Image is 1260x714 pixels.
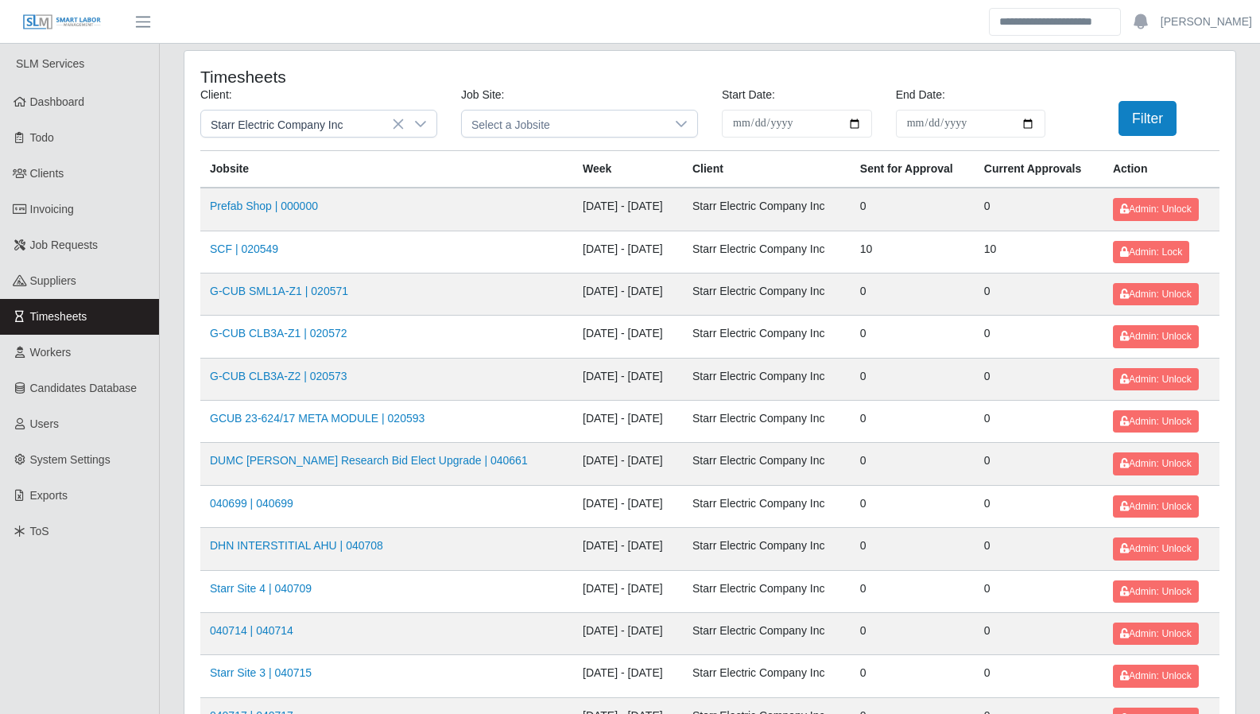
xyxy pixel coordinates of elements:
[210,454,528,467] a: DUMC [PERSON_NAME] Research Bid Elect Upgrade | 040661
[210,497,293,510] a: 040699 | 040699
[975,570,1103,612] td: 0
[1120,670,1192,681] span: Admin: Unlock
[201,111,405,137] span: Starr Electric Company Inc
[851,188,975,231] td: 0
[30,274,76,287] span: Suppliers
[1120,416,1192,427] span: Admin: Unlock
[975,316,1103,358] td: 0
[975,231,1103,273] td: 10
[1113,537,1199,560] button: Admin: Unlock
[1161,14,1252,30] a: [PERSON_NAME]
[683,358,851,400] td: Starr Electric Company Inc
[975,443,1103,485] td: 0
[683,316,851,358] td: Starr Electric Company Inc
[573,188,683,231] td: [DATE] - [DATE]
[16,57,84,70] span: SLM Services
[851,443,975,485] td: 0
[1120,628,1192,639] span: Admin: Unlock
[573,273,683,315] td: [DATE] - [DATE]
[975,151,1103,188] th: Current Approvals
[210,327,347,340] a: G-CUB CLB3A-Z1 | 020572
[30,310,87,323] span: Timesheets
[1113,495,1199,518] button: Admin: Unlock
[22,14,102,31] img: SLM Logo
[210,666,312,679] a: Starr Site 3 | 040715
[30,95,85,108] span: Dashboard
[1120,458,1192,469] span: Admin: Unlock
[683,485,851,527] td: Starr Electric Company Inc
[573,528,683,570] td: [DATE] - [DATE]
[1113,283,1199,305] button: Admin: Unlock
[573,401,683,443] td: [DATE] - [DATE]
[573,570,683,612] td: [DATE] - [DATE]
[573,612,683,654] td: [DATE] - [DATE]
[851,316,975,358] td: 0
[683,443,851,485] td: Starr Electric Company Inc
[30,203,74,215] span: Invoicing
[683,570,851,612] td: Starr Electric Company Inc
[30,382,138,394] span: Candidates Database
[573,485,683,527] td: [DATE] - [DATE]
[573,231,683,273] td: [DATE] - [DATE]
[573,443,683,485] td: [DATE] - [DATE]
[573,655,683,697] td: [DATE] - [DATE]
[975,655,1103,697] td: 0
[683,273,851,315] td: Starr Electric Company Inc
[975,273,1103,315] td: 0
[30,453,110,466] span: System Settings
[1120,543,1192,554] span: Admin: Unlock
[1120,289,1192,300] span: Admin: Unlock
[851,358,975,400] td: 0
[851,528,975,570] td: 0
[975,612,1103,654] td: 0
[210,370,347,382] a: G-CUB CLB3A-Z2 | 020573
[683,528,851,570] td: Starr Electric Company Inc
[200,151,573,188] th: Jobsite
[1113,580,1199,603] button: Admin: Unlock
[573,316,683,358] td: [DATE] - [DATE]
[683,401,851,443] td: Starr Electric Company Inc
[683,151,851,188] th: Client
[573,151,683,188] th: Week
[462,111,665,137] span: Select a Jobsite
[975,358,1103,400] td: 0
[683,655,851,697] td: Starr Electric Company Inc
[210,582,312,595] a: Starr Site 4 | 040709
[1113,665,1199,687] button: Admin: Unlock
[200,67,611,87] h4: Timesheets
[989,8,1121,36] input: Search
[975,188,1103,231] td: 0
[851,655,975,697] td: 0
[210,539,383,552] a: DHN INTERSTITIAL AHU | 040708
[851,401,975,443] td: 0
[30,131,54,144] span: Todo
[1113,325,1199,347] button: Admin: Unlock
[200,87,232,103] label: Client:
[1120,586,1192,597] span: Admin: Unlock
[722,87,775,103] label: Start Date:
[1113,623,1199,645] button: Admin: Unlock
[851,485,975,527] td: 0
[1120,246,1182,258] span: Admin: Lock
[1118,101,1177,136] button: Filter
[683,188,851,231] td: Starr Electric Company Inc
[30,417,60,430] span: Users
[1113,368,1199,390] button: Admin: Unlock
[210,412,425,425] a: GCUB 23-624/17 META MODULE | 020593
[210,624,293,637] a: 040714 | 040714
[683,231,851,273] td: Starr Electric Company Inc
[573,358,683,400] td: [DATE] - [DATE]
[210,285,348,297] a: G-CUB SML1A-Z1 | 020571
[1120,501,1192,512] span: Admin: Unlock
[30,525,49,537] span: ToS
[1120,331,1192,342] span: Admin: Unlock
[851,570,975,612] td: 0
[1113,198,1199,220] button: Admin: Unlock
[1120,204,1192,215] span: Admin: Unlock
[1103,151,1219,188] th: Action
[210,243,278,255] a: SCF | 020549
[975,401,1103,443] td: 0
[851,151,975,188] th: Sent for Approval
[851,231,975,273] td: 10
[30,346,72,359] span: Workers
